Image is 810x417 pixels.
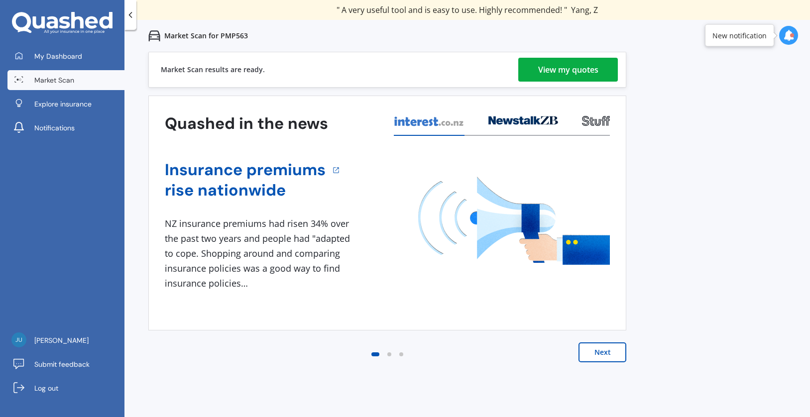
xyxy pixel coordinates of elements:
[11,332,26,347] img: b098fd21a97e2103b915261ee479d459
[7,118,124,138] a: Notifications
[7,378,124,398] a: Log out
[165,113,328,134] h3: Quashed in the news
[579,342,626,362] button: Next
[7,94,124,114] a: Explore insurance
[34,51,82,61] span: My Dashboard
[7,70,124,90] a: Market Scan
[34,359,90,369] span: Submit feedback
[34,123,75,133] span: Notifications
[7,330,124,350] a: [PERSON_NAME]
[34,75,74,85] span: Market Scan
[165,160,326,180] a: Insurance premiums
[161,52,265,87] div: Market Scan results are ready.
[7,46,124,66] a: My Dashboard
[7,354,124,374] a: Submit feedback
[34,383,58,393] span: Log out
[34,335,89,345] span: [PERSON_NAME]
[165,180,326,201] a: rise nationwide
[34,99,92,109] span: Explore insurance
[164,31,248,41] p: Market Scan for PMP563
[148,30,160,42] img: car.f15378c7a67c060ca3f3.svg
[165,216,354,291] div: NZ insurance premiums had risen 34% over the past two years and people had "adapted to cope. Shop...
[538,58,598,82] div: View my quotes
[418,177,610,265] img: media image
[712,30,767,40] div: New notification
[518,58,618,82] a: View my quotes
